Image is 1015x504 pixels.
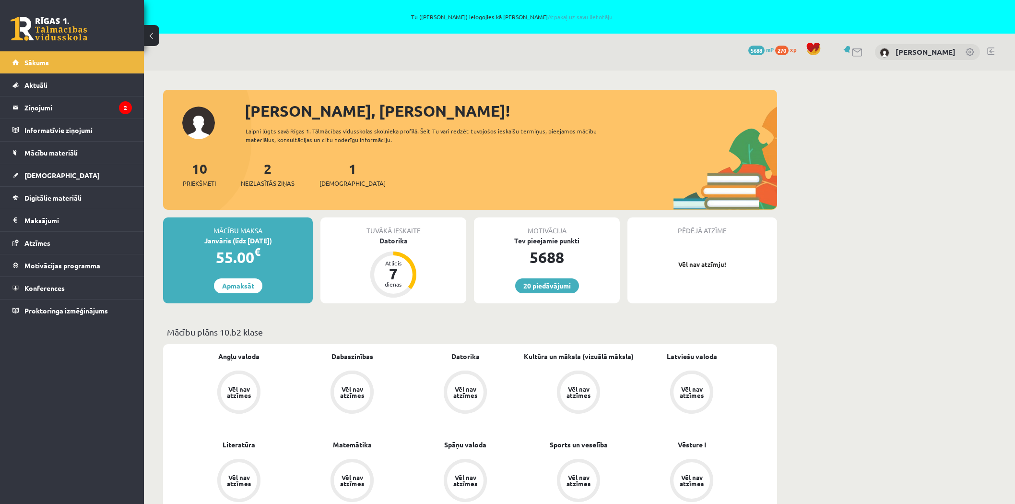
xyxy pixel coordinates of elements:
[245,99,777,122] div: [PERSON_NAME], [PERSON_NAME]!
[12,74,132,96] a: Aktuāli
[218,351,260,361] a: Angļu valoda
[24,148,78,157] span: Mācību materiāli
[182,459,295,504] a: Vēl nav atzīmes
[12,232,132,254] a: Atzīmes
[452,386,479,398] div: Vēl nav atzīmes
[748,46,765,55] span: 5688
[331,351,373,361] a: Dabaszinības
[379,281,408,287] div: dienas
[451,351,480,361] a: Datorika
[163,236,313,246] div: Janvāris (līdz [DATE])
[627,217,777,236] div: Pēdējā atzīme
[183,179,216,188] span: Priekšmeti
[182,371,295,416] a: Vēl nav atzīmes
[163,217,313,236] div: Mācību maksa
[409,371,522,416] a: Vēl nav atzīmes
[24,284,65,292] span: Konferences
[379,266,408,281] div: 7
[339,474,366,487] div: Vēl nav atzīmes
[214,278,262,293] a: Apmaksāt
[225,474,252,487] div: Vēl nav atzīmes
[775,46,789,55] span: 270
[444,440,486,450] a: Spāņu valoda
[110,14,913,20] span: Tu ([PERSON_NAME]) ielogojies kā [PERSON_NAME]
[320,236,466,246] div: Datorika
[790,46,796,53] span: xp
[515,278,579,293] a: 20 piedāvājumi
[241,160,295,188] a: 2Neizlasītās ziņas
[319,179,386,188] span: [DEMOGRAPHIC_DATA]
[24,306,108,315] span: Proktoringa izmēģinājums
[163,246,313,269] div: 55.00
[183,160,216,188] a: 10Priekšmeti
[896,47,956,57] a: [PERSON_NAME]
[254,245,260,259] span: €
[12,96,132,119] a: Ziņojumi2
[766,46,774,53] span: mP
[24,193,82,202] span: Digitālie materiāli
[339,386,366,398] div: Vēl nav atzīmes
[548,13,613,21] a: Atpakaļ uz savu lietotāju
[452,474,479,487] div: Vēl nav atzīmes
[474,217,620,236] div: Motivācija
[12,51,132,73] a: Sākums
[12,254,132,276] a: Motivācijas programma
[320,236,466,299] a: Datorika Atlicis 7 dienas
[880,48,889,58] img: Ardis Slakteris
[474,246,620,269] div: 5688
[678,440,706,450] a: Vēsture I
[775,46,801,53] a: 270 xp
[119,101,132,114] i: 2
[632,260,772,269] p: Vēl nav atzīmju!
[565,386,592,398] div: Vēl nav atzīmes
[24,261,100,270] span: Motivācijas programma
[379,260,408,266] div: Atlicis
[550,440,608,450] a: Sports un veselība
[24,119,132,141] legend: Informatīvie ziņojumi
[524,351,634,361] a: Kultūra un māksla (vizuālā māksla)
[12,209,132,231] a: Maksājumi
[474,236,620,246] div: Tev pieejamie punkti
[333,440,372,450] a: Matemātika
[295,371,409,416] a: Vēl nav atzīmes
[319,160,386,188] a: 1[DEMOGRAPHIC_DATA]
[522,459,635,504] a: Vēl nav atzīmes
[246,127,614,144] div: Laipni lūgts savā Rīgas 1. Tālmācības vidusskolas skolnieka profilā. Šeit Tu vari redzēt tuvojošo...
[295,459,409,504] a: Vēl nav atzīmes
[12,277,132,299] a: Konferences
[678,386,705,398] div: Vēl nav atzīmes
[24,81,47,89] span: Aktuāli
[565,474,592,487] div: Vēl nav atzīmes
[24,239,50,247] span: Atzīmes
[12,142,132,164] a: Mācību materiāli
[12,187,132,209] a: Digitālie materiāli
[241,179,295,188] span: Neizlasītās ziņas
[12,300,132,322] a: Proktoringa izmēģinājums
[667,351,717,361] a: Latviešu valoda
[678,474,705,487] div: Vēl nav atzīmes
[24,209,132,231] legend: Maksājumi
[223,440,255,450] a: Literatūra
[11,17,87,41] a: Rīgas 1. Tālmācības vidusskola
[225,386,252,398] div: Vēl nav atzīmes
[522,371,635,416] a: Vēl nav atzīmes
[320,217,466,236] div: Tuvākā ieskaite
[12,119,132,141] a: Informatīvie ziņojumi
[24,96,132,119] legend: Ziņojumi
[635,459,748,504] a: Vēl nav atzīmes
[24,58,49,67] span: Sākums
[748,46,774,53] a: 5688 mP
[635,371,748,416] a: Vēl nav atzīmes
[12,164,132,186] a: [DEMOGRAPHIC_DATA]
[24,171,100,180] span: [DEMOGRAPHIC_DATA]
[167,325,773,338] p: Mācību plāns 10.b2 klase
[409,459,522,504] a: Vēl nav atzīmes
